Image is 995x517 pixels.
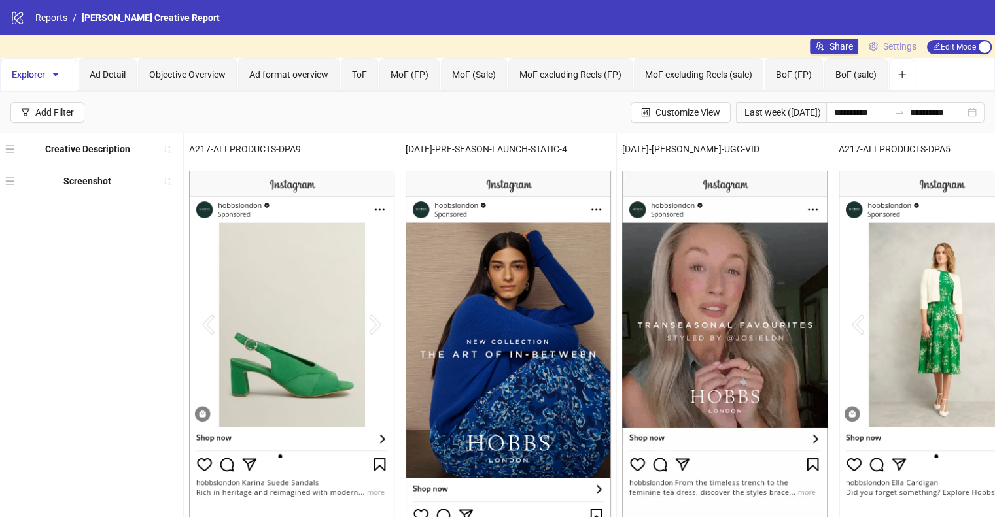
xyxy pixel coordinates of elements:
[898,70,907,79] span: plus
[10,102,84,123] button: Add Filter
[894,107,905,118] span: swap-right
[829,41,853,52] span: Share
[400,133,616,165] div: [DATE]-PRE-SEASON-LAUNCH-STATIC-4
[149,69,226,80] span: Objective Overview
[63,176,111,186] b: Screenshot
[35,107,74,118] div: Add Filter
[5,139,18,159] div: menu
[249,69,328,80] span: Ad format overview
[352,69,367,80] span: ToF
[631,102,731,123] button: Customize View
[163,144,172,154] span: sort-ascending
[883,39,916,54] span: Settings
[894,107,905,118] span: to
[184,133,400,165] div: A217-ALLPRODUCTS-DPA9
[736,102,826,123] div: Last week ([DATE])
[452,69,496,80] span: MoF (Sale)
[5,171,18,192] div: menu
[51,70,60,79] span: caret-down
[12,69,66,80] span: Explorer
[645,69,752,80] span: MoF excluding Reels (sale)
[90,69,126,80] span: Ad Detail
[45,144,130,154] b: Creative Description
[33,10,70,25] a: Reports
[5,176,14,186] span: menu
[391,69,428,80] span: MoF (FP)
[776,69,812,80] span: BoF (FP)
[869,42,878,51] span: setting
[617,133,833,165] div: [DATE]-[PERSON_NAME]-UGC-VID
[810,39,858,54] button: Share
[835,69,877,80] span: BoF (sale)
[655,107,720,118] span: Customize View
[82,12,220,23] span: [PERSON_NAME] Creative Report
[641,108,650,117] span: control
[5,144,14,154] span: menu
[21,108,30,117] span: filter
[815,42,824,51] span: usergroup-add
[889,58,915,91] button: Add tab
[163,176,172,186] span: sort-ascending
[519,69,621,80] span: MoF excluding Reels (FP)
[864,39,922,54] a: Settings
[73,10,77,25] li: /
